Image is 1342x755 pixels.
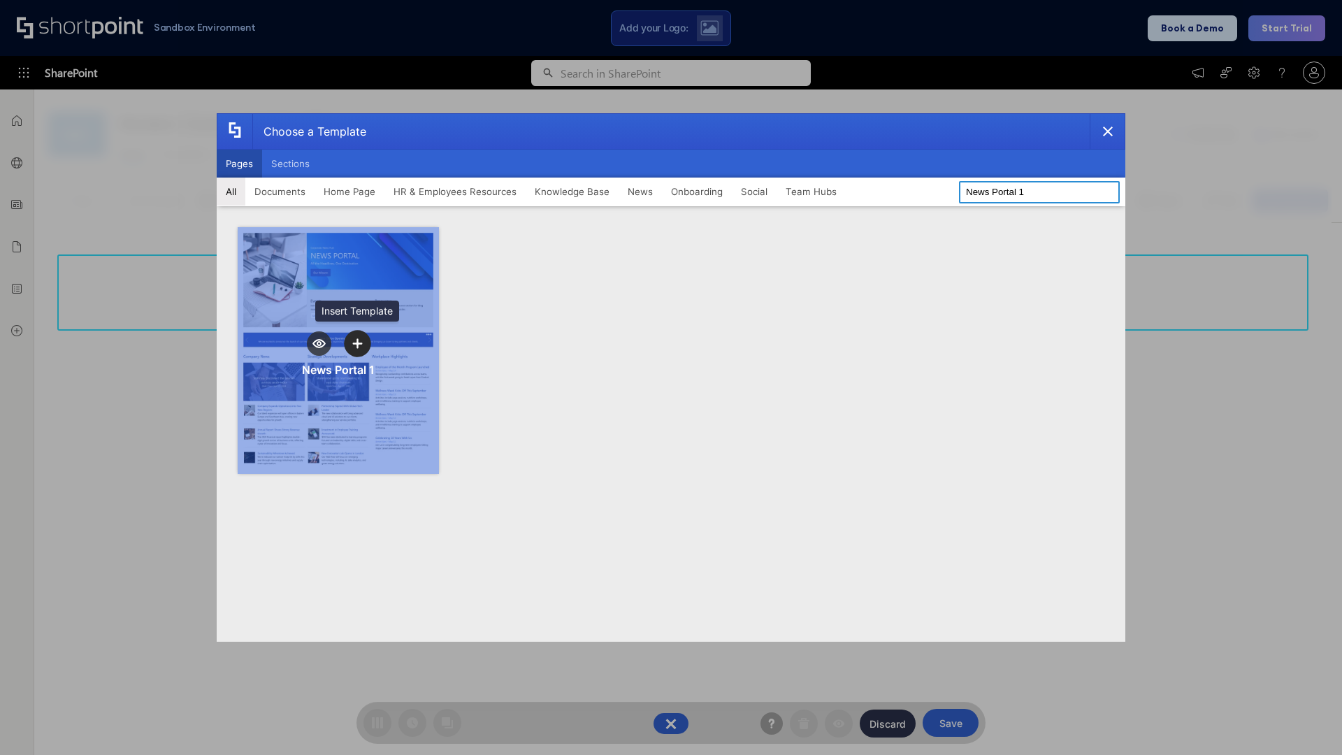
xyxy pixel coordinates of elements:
[1272,688,1342,755] iframe: Chat Widget
[619,178,662,206] button: News
[662,178,732,206] button: Onboarding
[959,181,1120,203] input: Search
[526,178,619,206] button: Knowledge Base
[262,150,319,178] button: Sections
[217,150,262,178] button: Pages
[245,178,315,206] button: Documents
[217,178,245,206] button: All
[777,178,846,206] button: Team Hubs
[302,363,375,377] div: News Portal 1
[252,114,366,149] div: Choose a Template
[217,113,1125,642] div: template selector
[384,178,526,206] button: HR & Employees Resources
[732,178,777,206] button: Social
[315,178,384,206] button: Home Page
